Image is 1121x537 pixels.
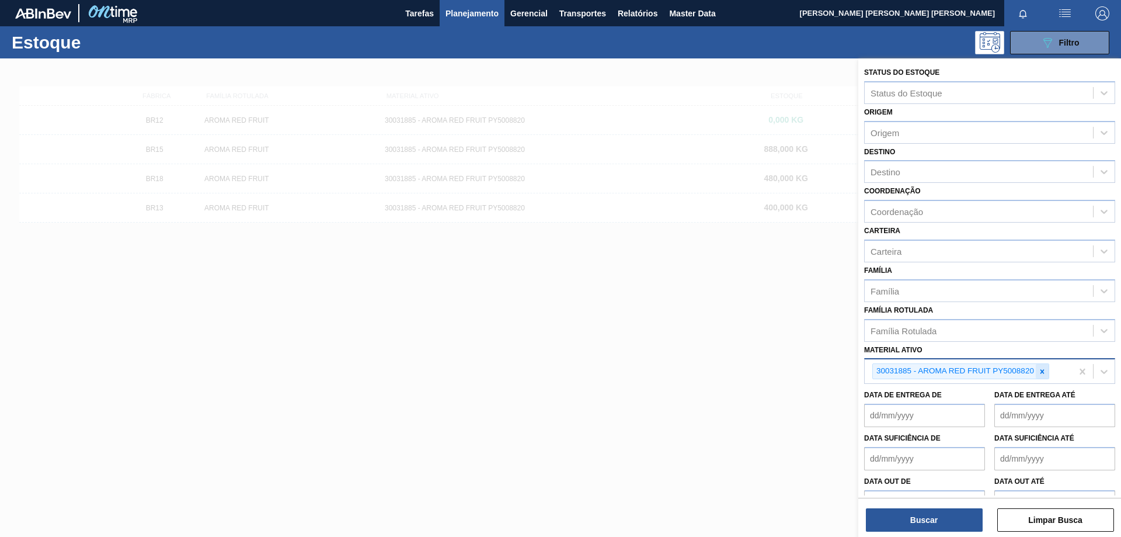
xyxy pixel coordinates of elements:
[994,477,1045,486] label: Data out até
[1004,5,1042,22] button: Notificações
[864,68,939,77] label: Status do Estoque
[1059,38,1080,47] span: Filtro
[1095,6,1109,20] img: Logout
[864,404,985,427] input: dd/mm/yyyy
[864,477,911,486] label: Data out de
[618,6,657,20] span: Relatórios
[445,6,499,20] span: Planejamento
[864,391,942,399] label: Data de Entrega de
[975,31,1004,54] div: Pogramando: nenhum usuário selecionado
[871,325,937,335] div: Família Rotulada
[1058,6,1072,20] img: userActions
[864,447,985,470] input: dd/mm/yyyy
[871,207,923,217] div: Coordenação
[864,148,895,156] label: Destino
[864,227,900,235] label: Carteira
[1010,31,1109,54] button: Filtro
[864,108,893,116] label: Origem
[994,404,1115,427] input: dd/mm/yyyy
[864,266,892,275] label: Família
[864,434,941,442] label: Data suficiência de
[871,88,942,98] div: Status do Estoque
[871,286,899,296] div: Família
[864,187,921,195] label: Coordenação
[864,490,985,514] input: dd/mm/yyyy
[873,364,1036,379] div: 30031885 - AROMA RED FRUIT PY5008820
[15,8,71,19] img: TNhmsLtSVTkK8tSr43FrP2fwEKptu5GPRR3wAAAABJRU5ErkJggg==
[994,447,1115,470] input: dd/mm/yyyy
[559,6,606,20] span: Transportes
[864,306,933,314] label: Família Rotulada
[994,490,1115,514] input: dd/mm/yyyy
[871,246,901,256] div: Carteira
[871,127,899,137] div: Origem
[405,6,434,20] span: Tarefas
[994,434,1074,442] label: Data suficiência até
[994,391,1075,399] label: Data de Entrega até
[12,36,186,49] h1: Estoque
[510,6,548,20] span: Gerencial
[871,167,900,177] div: Destino
[669,6,715,20] span: Master Data
[864,346,922,354] label: Material ativo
